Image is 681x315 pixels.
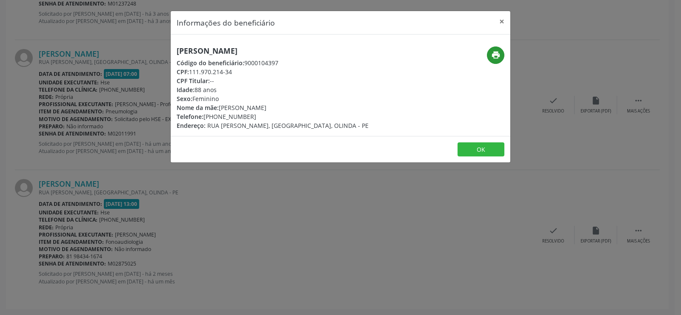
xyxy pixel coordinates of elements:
[177,121,206,130] span: Endereço:
[177,94,369,103] div: Feminino
[177,95,192,103] span: Sexo:
[458,142,504,157] button: OK
[177,58,369,67] div: 9000104397
[177,77,210,85] span: CPF Titular:
[177,67,369,76] div: 111.970.214-34
[177,86,195,94] span: Idade:
[177,46,369,55] h5: [PERSON_NAME]
[177,85,369,94] div: 88 anos
[177,113,203,121] span: Telefone:
[177,59,244,67] span: Código do beneficiário:
[177,76,369,85] div: --
[177,17,275,28] h5: Informações do beneficiário
[207,121,369,130] span: RUA [PERSON_NAME], [GEOGRAPHIC_DATA], OLINDA - PE
[177,104,219,112] span: Nome da mãe:
[491,50,501,60] i: print
[487,46,504,64] button: print
[177,103,369,112] div: [PERSON_NAME]
[177,68,189,76] span: CPF:
[177,112,369,121] div: [PHONE_NUMBER]
[493,11,510,32] button: Close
